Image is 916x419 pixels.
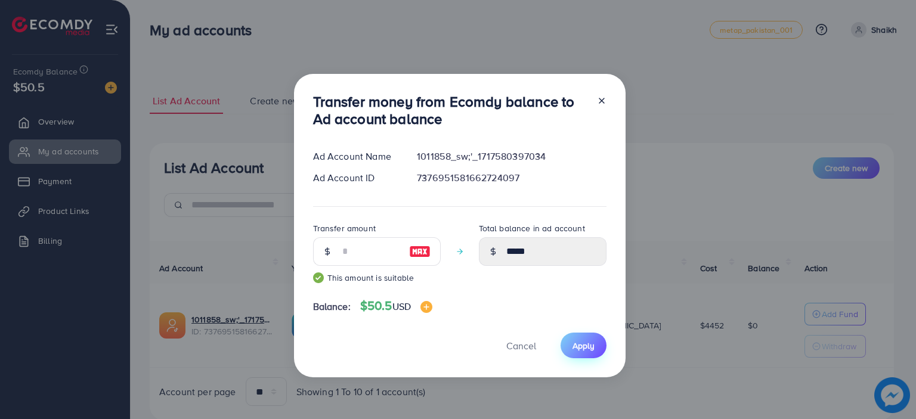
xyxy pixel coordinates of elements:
span: Apply [572,340,595,352]
label: Total balance in ad account [479,222,585,234]
div: Ad Account ID [304,171,408,185]
div: 7376951581662724097 [407,171,615,185]
h3: Transfer money from Ecomdy balance to Ad account balance [313,93,587,128]
div: Ad Account Name [304,150,408,163]
span: USD [392,300,411,313]
button: Apply [561,333,606,358]
div: 1011858_sw;'_1717580397034 [407,150,615,163]
label: Transfer amount [313,222,376,234]
span: Cancel [506,339,536,352]
h4: $50.5 [360,299,432,314]
img: image [420,301,432,313]
small: This amount is suitable [313,272,441,284]
img: image [409,244,431,259]
button: Cancel [491,333,551,358]
img: guide [313,272,324,283]
span: Balance: [313,300,351,314]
